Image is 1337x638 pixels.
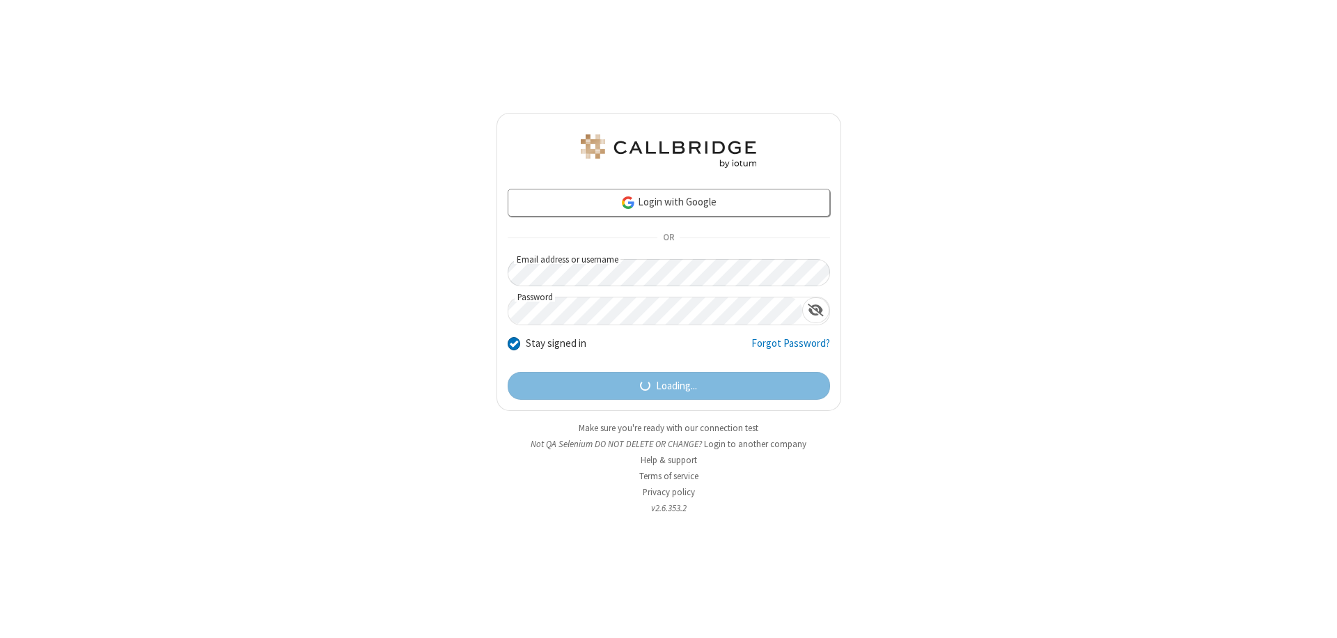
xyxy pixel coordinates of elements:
img: QA Selenium DO NOT DELETE OR CHANGE [578,134,759,168]
a: Forgot Password? [751,336,830,362]
span: OR [657,228,680,248]
li: Not QA Selenium DO NOT DELETE OR CHANGE? [497,437,841,451]
a: Privacy policy [643,486,695,498]
span: Loading... [656,378,697,394]
input: Password [508,297,802,325]
a: Login with Google [508,189,830,217]
label: Stay signed in [526,336,586,352]
input: Email address or username [508,259,830,286]
a: Make sure you're ready with our connection test [579,422,758,434]
div: Show password [802,297,829,323]
button: Login to another company [704,437,806,451]
a: Terms of service [639,470,698,482]
li: v2.6.353.2 [497,501,841,515]
button: Loading... [508,372,830,400]
img: google-icon.png [620,195,636,210]
a: Help & support [641,454,697,466]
